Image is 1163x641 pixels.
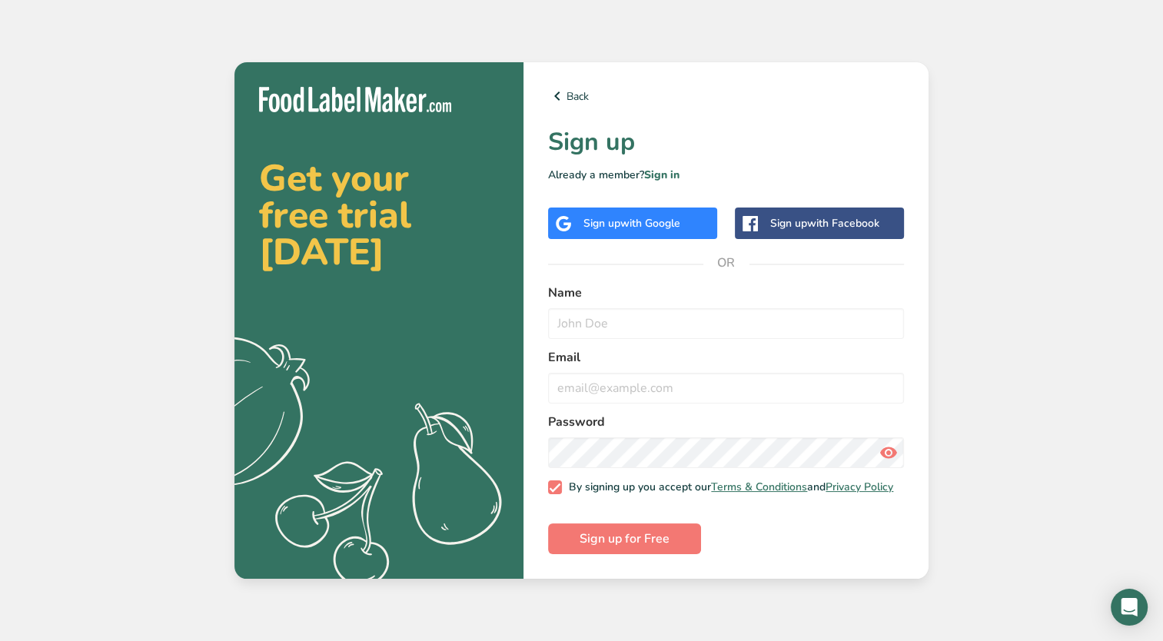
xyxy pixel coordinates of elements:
[548,373,904,404] input: email@example.com
[548,308,904,339] input: John Doe
[548,124,904,161] h1: Sign up
[548,523,701,554] button: Sign up for Free
[711,480,807,494] a: Terms & Conditions
[548,87,904,105] a: Back
[562,480,894,494] span: By signing up you accept our and
[548,167,904,183] p: Already a member?
[644,168,680,182] a: Sign in
[620,216,680,231] span: with Google
[259,87,451,112] img: Food Label Maker
[580,530,670,548] span: Sign up for Free
[583,215,680,231] div: Sign up
[807,216,879,231] span: with Facebook
[1111,589,1148,626] div: Open Intercom Messenger
[703,240,749,286] span: OR
[826,480,893,494] a: Privacy Policy
[548,348,904,367] label: Email
[548,413,904,431] label: Password
[770,215,879,231] div: Sign up
[259,160,499,271] h2: Get your free trial [DATE]
[548,284,904,302] label: Name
